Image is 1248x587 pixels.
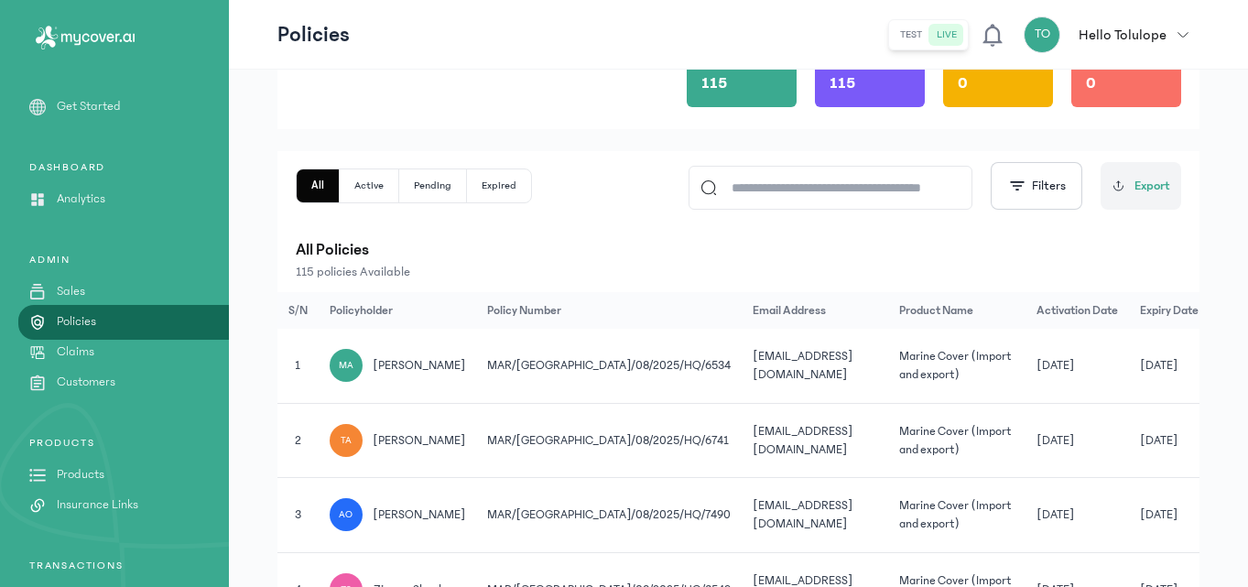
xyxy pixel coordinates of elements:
[476,292,742,329] th: Policy Number
[476,403,742,478] td: MAR/[GEOGRAPHIC_DATA]/08/2025/HQ/6741
[467,169,531,202] button: Expired
[1129,292,1210,329] th: Expiry Date
[277,20,350,49] p: Policies
[374,356,466,375] span: [PERSON_NAME]
[1101,162,1181,210] button: Export
[1024,16,1199,53] button: TOHello Tolulope
[893,24,929,46] button: test
[374,431,466,450] span: [PERSON_NAME]
[277,292,319,329] th: S/N
[929,24,964,46] button: live
[296,237,1181,263] p: All Policies
[1140,505,1177,524] span: [DATE]
[742,292,888,329] th: Email Address
[476,478,742,553] td: MAR/[GEOGRAPHIC_DATA]/08/2025/HQ/7490
[991,162,1082,210] button: Filters
[330,424,363,457] div: TA
[753,499,852,530] span: [EMAIL_ADDRESS][DOMAIN_NAME]
[888,329,1026,403] td: Marine Cover (Import and export)
[295,508,301,521] span: 3
[297,169,340,202] button: All
[476,329,742,403] td: MAR/[GEOGRAPHIC_DATA]/08/2025/HQ/6534
[330,349,363,382] div: MA
[1140,431,1177,450] span: [DATE]
[1024,16,1060,53] div: TO
[1026,292,1129,329] th: Activation Date
[399,169,467,202] button: Pending
[295,359,300,372] span: 1
[340,169,399,202] button: Active
[958,71,968,96] p: 0
[57,190,105,209] p: Analytics
[57,97,121,116] p: Get Started
[830,71,855,96] p: 115
[753,350,852,381] span: [EMAIL_ADDRESS][DOMAIN_NAME]
[888,478,1026,553] td: Marine Cover (Import and export)
[296,263,1181,281] p: 115 policies Available
[1140,356,1177,375] span: [DATE]
[57,373,115,392] p: Customers
[57,465,104,484] p: Products
[1134,177,1170,196] span: Export
[1036,505,1074,524] span: [DATE]
[1086,71,1096,96] p: 0
[374,505,466,524] span: [PERSON_NAME]
[319,292,477,329] th: Policyholder
[1079,24,1167,46] p: Hello Tolulope
[1036,431,1074,450] span: [DATE]
[57,312,96,332] p: Policies
[888,403,1026,478] td: Marine Cover (Import and export)
[57,495,138,515] p: Insurance Links
[753,425,852,456] span: [EMAIL_ADDRESS][DOMAIN_NAME]
[57,282,85,301] p: Sales
[701,71,727,96] p: 115
[295,434,301,447] span: 2
[1036,356,1074,375] span: [DATE]
[330,498,363,531] div: AO
[57,342,94,362] p: Claims
[888,292,1026,329] th: Product Name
